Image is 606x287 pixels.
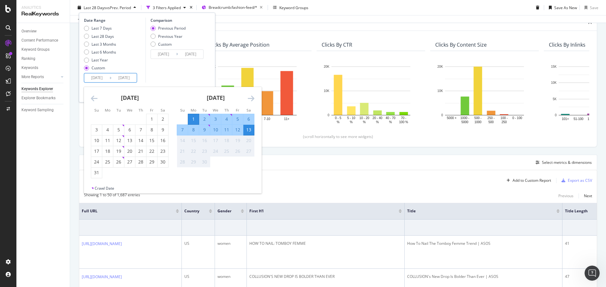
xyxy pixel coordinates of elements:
[84,65,116,71] div: Custom
[210,137,221,144] div: 17
[243,116,254,122] div: 6
[91,137,102,144] div: 10
[113,157,124,167] td: Choose Tuesday, August 26, 2025 as your check-out date. It’s available.
[105,107,110,112] small: Mo
[217,208,231,214] span: Gender
[21,37,65,44] a: Content Performance
[188,116,199,122] div: 1
[562,117,569,120] text: 101+
[21,46,50,53] div: Keyword Groups
[188,146,199,157] td: Not available. Monday, September 22, 2025
[407,208,547,214] span: Title
[512,116,522,119] text: 0 - 100
[232,148,243,154] div: 26
[558,193,573,198] div: Previous
[533,159,592,166] button: Select metrics & dimensions
[82,274,122,280] a: [URL][DOMAIN_NAME]
[372,116,383,119] text: 20 - 40
[124,127,135,133] div: 6
[21,10,65,18] div: RealKeywords
[157,137,168,144] div: 16
[243,114,254,124] td: Selected. Saturday, September 6, 2025
[210,114,221,124] td: Selected. Wednesday, September 3, 2025
[21,5,65,10] div: Analytics
[232,137,243,144] div: 19
[157,127,168,133] div: 9
[513,179,551,182] div: Add to Custom Report
[184,241,212,246] div: US
[236,107,239,112] small: Fr
[121,94,139,101] strong: [DATE]
[84,18,144,23] div: Date Range
[401,116,406,119] text: 70 -
[157,157,169,167] td: Choose Saturday, August 30, 2025 as your check-out date. It’s available.
[435,63,534,124] div: A chart.
[91,95,98,102] div: Move backward to switch to the previous month.
[363,120,366,123] text: %
[568,178,592,183] div: Export as CSV
[153,5,181,10] div: 3 Filters Applied
[350,120,353,123] text: %
[84,33,116,39] div: Last 28 Days
[92,65,105,71] div: Custom
[102,135,113,146] td: Choose Monday, August 11, 2025 as your check-out date. It’s available.
[210,148,221,154] div: 24
[157,135,169,146] td: Choose Saturday, August 16, 2025 as your check-out date. It’s available.
[243,137,254,144] div: 20
[21,55,35,62] div: Ranking
[585,266,600,281] iframe: Intercom live chat
[243,146,254,157] td: Not available. Saturday, September 27, 2025
[232,124,243,135] td: Selected. Friday, September 12, 2025
[158,26,186,31] div: Previous Period
[221,127,232,133] div: 11
[474,120,482,123] text: 1000
[95,186,114,191] div: Crawl Date
[584,193,592,198] div: Next
[584,192,592,200] button: Next
[124,135,135,146] td: Choose Wednesday, August 13, 2025 as your check-out date. It’s available.
[21,95,56,101] div: Explorer Bookmarks
[21,86,53,92] div: Keywords Explorer
[91,167,102,178] td: Choose Sunday, August 31, 2025 as your check-out date. It’s available.
[146,148,157,154] div: 22
[157,114,169,124] td: Choose Saturday, August 2, 2025 as your check-out date. It’s available.
[447,116,457,119] text: 5000 +
[91,127,102,133] div: 3
[177,135,188,146] td: Not available. Sunday, September 14, 2025
[157,116,168,122] div: 2
[202,107,207,112] small: Tu
[559,175,592,186] button: Export as CSV
[151,41,186,47] div: Custom
[91,146,102,157] td: Choose Sunday, August 17, 2025 as your check-out date. It’s available.
[435,42,487,48] div: Clicks By Content Size
[188,127,199,133] div: 8
[102,146,113,157] td: Choose Monday, August 18, 2025 as your check-out date. It’s available.
[217,274,244,279] div: women
[146,135,157,146] td: Choose Friday, August 15, 2025 as your check-out date. It’s available.
[146,137,157,144] div: 15
[180,107,185,112] small: Su
[124,146,135,157] td: Choose Wednesday, August 20, 2025 as your check-out date. It’s available.
[21,95,65,101] a: Explorer Bookmarks
[91,124,102,135] td: Choose Sunday, August 3, 2025 as your check-out date. It’s available.
[221,137,232,144] div: 18
[224,107,229,112] small: Th
[501,116,508,119] text: 100 -
[208,63,306,124] svg: A chart.
[135,148,146,154] div: 21
[75,3,139,13] button: Last 28 DaysvsPrev. Period
[487,116,495,119] text: 250 -
[437,89,443,93] text: 10K
[221,148,232,154] div: 25
[158,33,182,39] div: Previous Year
[113,137,124,144] div: 12
[84,57,116,63] div: Last Year
[124,124,135,135] td: Choose Wednesday, August 6, 2025 as your check-out date. It’s available.
[232,114,243,124] td: Selected. Friday, September 5, 2025
[210,146,221,157] td: Not available. Wednesday, September 24, 2025
[555,113,557,117] text: 0
[213,107,218,112] small: We
[582,3,598,13] button: Save
[135,137,146,144] div: 14
[249,208,389,214] span: First H1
